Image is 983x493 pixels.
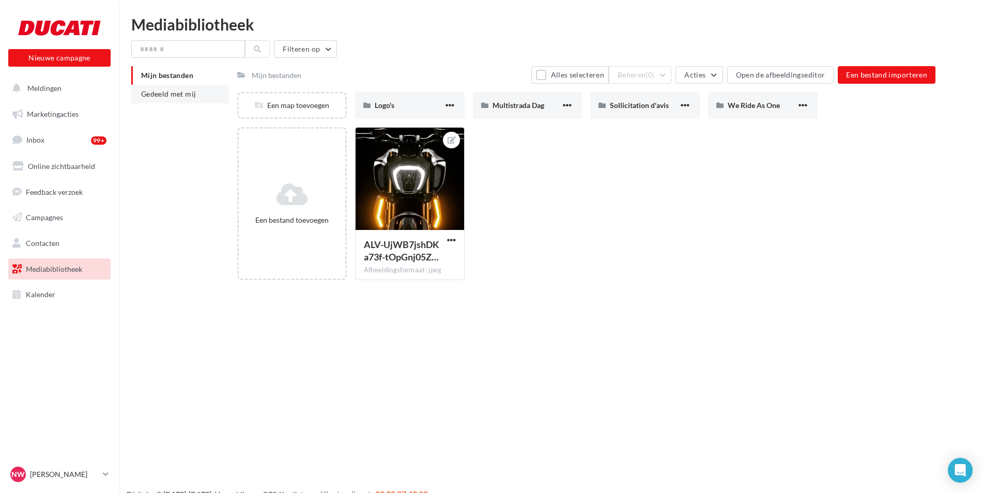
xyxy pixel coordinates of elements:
span: ALV-UjWB7jshDKa73f-tOpGnj05ZJ6koizD6YfwCi6VA3flUX_hd0Zg [364,239,439,263]
span: Marketingacties [27,110,79,118]
span: Contacten [26,239,59,248]
p: [PERSON_NAME] [30,469,99,480]
a: Mediabibliotheek [6,258,113,280]
span: Logo's [375,101,394,110]
button: Meldingen [6,78,109,99]
button: Acties [675,66,723,84]
button: Beheren(0) [609,66,671,84]
a: Kalender [6,284,113,305]
div: Open Intercom Messenger [948,458,973,483]
a: Campagnes [6,207,113,228]
div: Een map toevoegen [239,100,345,111]
span: Kalender [26,290,55,299]
div: Mediabibliotheek [131,17,971,32]
span: Acties [684,70,705,79]
a: Contacten [6,233,113,254]
span: Feedback verzoek [26,187,83,196]
span: Campagnes [26,213,63,222]
a: Marketingacties [6,103,113,125]
span: Een bestand importeren [846,70,927,79]
span: Sollicitation d'avis [610,101,669,110]
button: Alles selecteren [531,66,609,84]
button: Een bestand importeren [838,66,935,84]
a: NW [PERSON_NAME] [8,465,111,484]
button: Open de afbeeldingseditor [727,66,834,84]
div: Een bestand toevoegen [243,215,341,225]
span: We Ride As One [728,101,780,110]
a: Feedback verzoek [6,181,113,203]
a: Online zichtbaarheid [6,156,113,177]
span: Meldingen [27,84,62,93]
span: NW [11,469,25,480]
button: Nieuwe campagne [8,49,111,67]
div: Mijn bestanden [252,70,301,81]
span: Multistrada Dag [493,101,544,110]
span: Mediabibliotheek [26,265,82,273]
button: Filteren op [274,40,337,58]
div: 99+ [91,136,106,145]
a: Inbox99+ [6,129,113,151]
div: Afbeeldingsformaat: jpeg [364,266,456,275]
span: Mijn bestanden [141,71,193,80]
span: Online zichtbaarheid [28,162,95,171]
span: Inbox [26,135,44,144]
span: Gedeeld met mij [141,89,196,98]
span: (0) [646,71,654,79]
